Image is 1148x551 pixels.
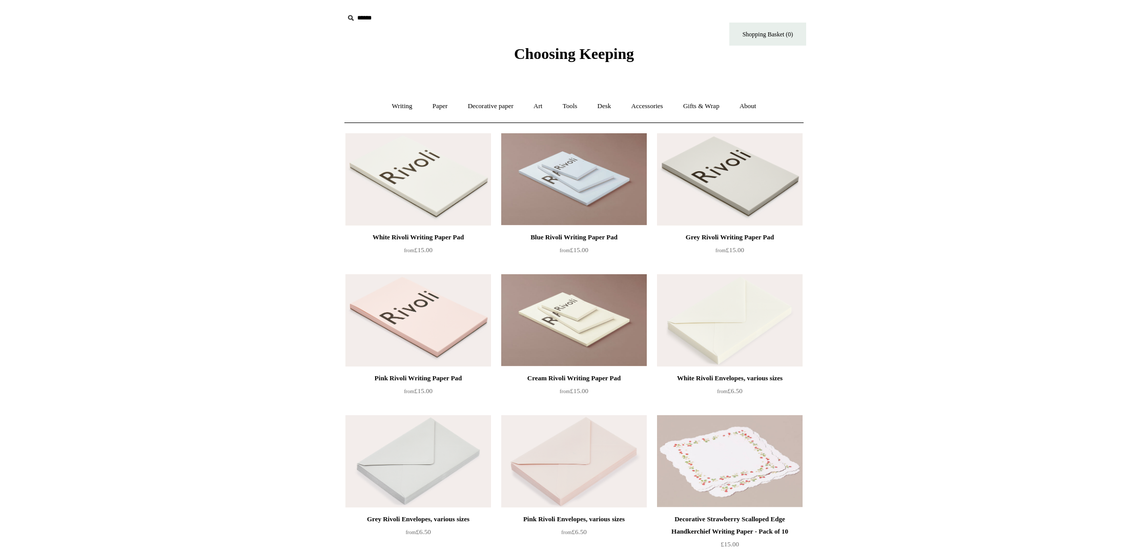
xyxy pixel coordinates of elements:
a: Grey Rivoli Writing Paper Pad Grey Rivoli Writing Paper Pad [657,133,803,226]
span: £6.50 [405,528,430,536]
span: £15.00 [404,246,433,254]
a: Grey Rivoli Envelopes, various sizes Grey Rivoli Envelopes, various sizes [345,415,491,507]
span: £15.00 [715,246,744,254]
a: Writing [383,93,422,120]
img: Decorative Strawberry Scalloped Edge Handkerchief Writing Paper - Pack of 10 [657,415,803,507]
img: Blue Rivoli Writing Paper Pad [501,133,647,226]
span: Choosing Keeping [514,45,634,62]
a: Art [524,93,551,120]
img: Grey Rivoli Writing Paper Pad [657,133,803,226]
span: from [560,248,570,253]
img: Grey Rivoli Envelopes, various sizes [345,415,491,507]
div: Pink Rivoli Envelopes, various sizes [504,513,644,525]
a: Accessories [622,93,672,120]
div: Grey Rivoli Writing Paper Pad [660,231,800,243]
a: Paper [423,93,457,120]
img: Pink Rivoli Envelopes, various sizes [501,415,647,507]
a: Gifts & Wrap [674,93,729,120]
a: Pink Rivoli Envelopes, various sizes Pink Rivoli Envelopes, various sizes [501,415,647,507]
img: White Rivoli Envelopes, various sizes [657,274,803,366]
a: Shopping Basket (0) [729,23,806,46]
span: £6.50 [717,387,742,395]
div: Grey Rivoli Envelopes, various sizes [348,513,488,525]
span: from [717,389,727,394]
img: White Rivoli Writing Paper Pad [345,133,491,226]
div: Blue Rivoli Writing Paper Pad [504,231,644,243]
a: White Rivoli Writing Paper Pad from£15.00 [345,231,491,273]
a: Desk [588,93,621,120]
span: from [561,529,571,535]
div: Cream Rivoli Writing Paper Pad [504,372,644,384]
a: About [730,93,766,120]
div: Pink Rivoli Writing Paper Pad [348,372,488,384]
a: Choosing Keeping [514,53,634,60]
a: White Rivoli Writing Paper Pad White Rivoli Writing Paper Pad [345,133,491,226]
span: from [715,248,726,253]
div: Decorative Strawberry Scalloped Edge Handkerchief Writing Paper - Pack of 10 [660,513,800,538]
span: from [404,389,414,394]
a: Tools [553,93,587,120]
a: Blue Rivoli Writing Paper Pad Blue Rivoli Writing Paper Pad [501,133,647,226]
span: £15.00 [560,246,588,254]
a: Decorative paper [459,93,523,120]
a: Pink Rivoli Writing Paper Pad Pink Rivoli Writing Paper Pad [345,274,491,366]
span: £6.50 [561,528,586,536]
span: £15.00 [560,387,588,395]
div: White Rivoli Envelopes, various sizes [660,372,800,384]
a: Grey Rivoli Writing Paper Pad from£15.00 [657,231,803,273]
img: Pink Rivoli Writing Paper Pad [345,274,491,366]
span: from [560,389,570,394]
a: White Rivoli Envelopes, various sizes White Rivoli Envelopes, various sizes [657,274,803,366]
a: Cream Rivoli Writing Paper Pad Cream Rivoli Writing Paper Pad [501,274,647,366]
a: Blue Rivoli Writing Paper Pad from£15.00 [501,231,647,273]
a: Pink Rivoli Writing Paper Pad from£15.00 [345,372,491,414]
a: Decorative Strawberry Scalloped Edge Handkerchief Writing Paper - Pack of 10 Decorative Strawberr... [657,415,803,507]
span: £15.00 [404,387,433,395]
img: Cream Rivoli Writing Paper Pad [501,274,647,366]
span: from [404,248,414,253]
a: White Rivoli Envelopes, various sizes from£6.50 [657,372,803,414]
a: Cream Rivoli Writing Paper Pad from£15.00 [501,372,647,414]
span: £15.00 [721,540,739,548]
div: White Rivoli Writing Paper Pad [348,231,488,243]
span: from [405,529,416,535]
